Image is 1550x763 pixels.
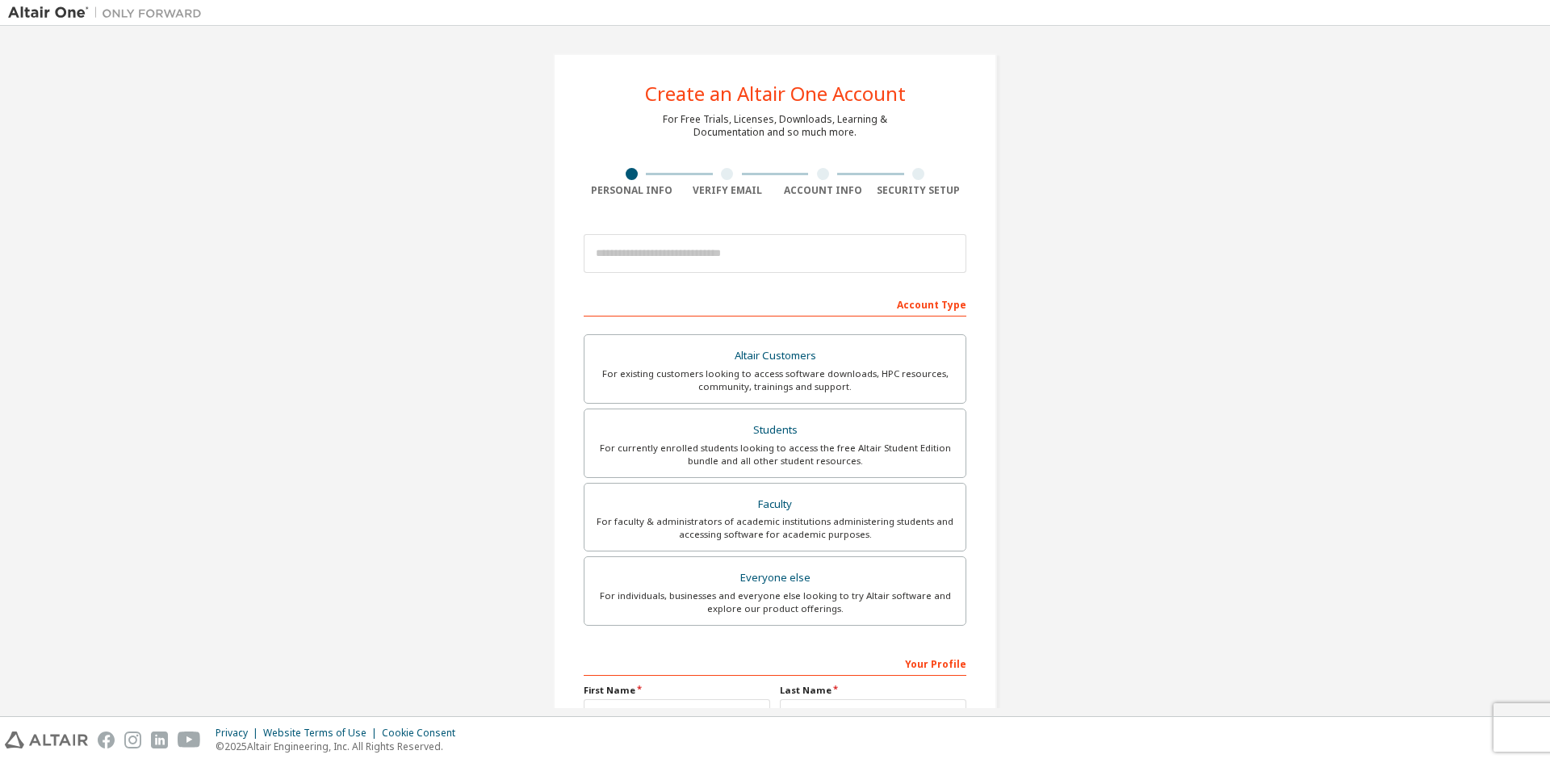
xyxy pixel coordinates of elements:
[382,727,465,740] div: Cookie Consent
[594,419,956,442] div: Students
[594,589,956,615] div: For individuals, businesses and everyone else looking to try Altair software and explore our prod...
[98,732,115,748] img: facebook.svg
[594,567,956,589] div: Everyone else
[594,367,956,393] div: For existing customers looking to access software downloads, HPC resources, community, trainings ...
[5,732,88,748] img: altair_logo.svg
[594,345,956,367] div: Altair Customers
[124,732,141,748] img: instagram.svg
[775,184,871,197] div: Account Info
[151,732,168,748] img: linkedin.svg
[663,113,887,139] div: For Free Trials, Licenses, Downloads, Learning & Documentation and so much more.
[594,515,956,541] div: For faculty & administrators of academic institutions administering students and accessing softwa...
[8,5,210,21] img: Altair One
[584,291,966,317] div: Account Type
[584,684,770,697] label: First Name
[216,740,465,753] p: © 2025 Altair Engineering, Inc. All Rights Reserved.
[594,442,956,467] div: For currently enrolled students looking to access the free Altair Student Edition bundle and all ...
[680,184,776,197] div: Verify Email
[645,84,906,103] div: Create an Altair One Account
[584,650,966,676] div: Your Profile
[216,727,263,740] div: Privacy
[263,727,382,740] div: Website Terms of Use
[780,684,966,697] label: Last Name
[178,732,201,748] img: youtube.svg
[871,184,967,197] div: Security Setup
[584,184,680,197] div: Personal Info
[594,493,956,516] div: Faculty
